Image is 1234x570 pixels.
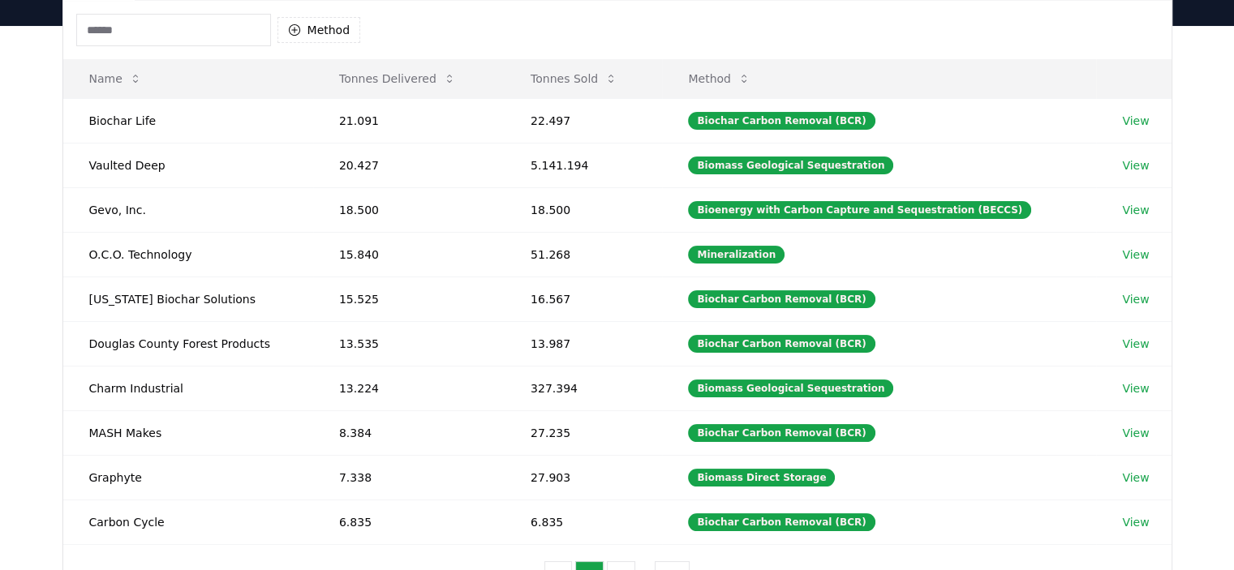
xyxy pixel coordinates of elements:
button: Name [76,62,155,95]
div: Biomass Direct Storage [688,469,835,486]
a: View [1122,202,1149,218]
div: Biochar Carbon Removal (BCR) [688,335,875,353]
td: Vaulted Deep [63,143,313,187]
td: 13.224 [313,366,505,410]
a: View [1122,113,1149,129]
td: 20.427 [313,143,505,187]
td: MASH Makes [63,410,313,455]
div: Biomass Geological Sequestration [688,379,893,397]
button: Tonnes Sold [518,62,630,95]
td: 6.835 [505,499,662,544]
td: 18.500 [505,187,662,232]
td: 51.268 [505,232,662,276]
button: Method [277,17,361,43]
button: Method [675,62,763,95]
td: 327.394 [505,366,662,410]
td: 6.835 [313,499,505,544]
td: 7.338 [313,455,505,499]
div: Biomass Geological Sequestration [688,156,893,174]
button: Tonnes Delivered [326,62,469,95]
div: Biochar Carbon Removal (BCR) [688,424,875,442]
td: 16.567 [505,276,662,321]
a: View [1122,246,1149,263]
a: View [1122,157,1149,174]
td: 15.525 [313,276,505,321]
td: 13.987 [505,321,662,366]
td: 21.091 [313,98,505,143]
div: Bioenergy with Carbon Capture and Sequestration (BECCS) [688,201,1031,219]
div: Mineralization [688,246,785,264]
div: Biochar Carbon Removal (BCR) [688,513,875,531]
td: 13.535 [313,321,505,366]
a: View [1122,291,1149,307]
td: 27.903 [505,455,662,499]
div: Biochar Carbon Removal (BCR) [688,112,875,130]
td: Carbon Cycle [63,499,313,544]
td: 18.500 [313,187,505,232]
a: View [1122,514,1149,530]
td: Graphyte [63,455,313,499]
td: Charm Industrial [63,366,313,410]
td: 27.235 [505,410,662,455]
a: View [1122,380,1149,396]
td: 15.840 [313,232,505,276]
td: O.C.O. Technology [63,232,313,276]
a: View [1122,469,1149,486]
td: [US_STATE] Biochar Solutions [63,276,313,321]
a: View [1122,336,1149,352]
td: Biochar Life [63,98,313,143]
div: Biochar Carbon Removal (BCR) [688,290,875,308]
td: 22.497 [505,98,662,143]
a: View [1122,425,1149,441]
td: 5.141.194 [505,143,662,187]
td: Gevo, Inc. [63,187,313,232]
td: 8.384 [313,410,505,455]
td: Douglas County Forest Products [63,321,313,366]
